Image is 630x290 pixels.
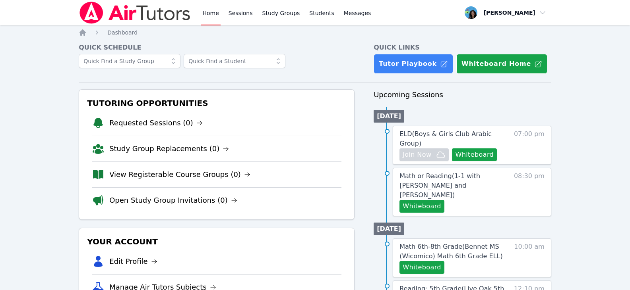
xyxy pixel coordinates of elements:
[399,172,480,199] span: Math or Reading ( 1-1 with [PERSON_NAME] and [PERSON_NAME] )
[374,110,404,123] li: [DATE]
[399,243,503,260] span: Math 6th-8th Grade ( Bennet MS (Wicomico) Math 6th Grade ELL )
[374,43,551,52] h4: Quick Links
[374,54,453,74] a: Tutor Playbook
[85,234,348,249] h3: Your Account
[109,143,229,154] a: Study Group Replacements (0)
[399,130,492,147] span: ELD ( Boys & Girls Club Arabic Group )
[109,117,203,129] a: Requested Sessions (0)
[79,2,191,24] img: Air Tutors
[399,171,508,200] a: Math or Reading(1-1 with [PERSON_NAME] and [PERSON_NAME])
[109,195,237,206] a: Open Study Group Invitations (0)
[399,242,508,261] a: Math 6th-8th Grade(Bennet MS (Wicomico) Math 6th Grade ELL)
[184,54,285,68] input: Quick Find a Student
[107,29,138,36] a: Dashboard
[452,148,497,161] button: Whiteboard
[403,150,431,159] span: Join Now
[79,54,180,68] input: Quick Find a Study Group
[399,148,449,161] button: Join Now
[374,223,404,235] li: [DATE]
[399,200,444,213] button: Whiteboard
[514,129,545,161] span: 07:00 pm
[79,29,551,36] nav: Breadcrumb
[85,96,348,110] h3: Tutoring Opportunities
[109,169,250,180] a: View Registerable Course Groups (0)
[399,261,444,274] button: Whiteboard
[344,9,371,17] span: Messages
[399,129,508,148] a: ELD(Boys & Girls Club Arabic Group)
[107,29,138,36] span: Dashboard
[374,89,551,100] h3: Upcoming Sessions
[79,43,355,52] h4: Quick Schedule
[109,256,157,267] a: Edit Profile
[456,54,547,74] button: Whiteboard Home
[514,171,545,213] span: 08:30 pm
[514,242,545,274] span: 10:00 am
